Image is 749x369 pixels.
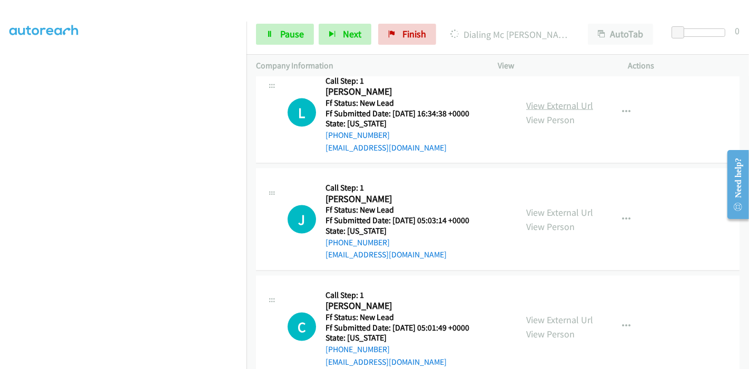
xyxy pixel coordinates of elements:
div: The call is yet to be attempted [288,313,316,341]
a: View Person [526,328,575,340]
h5: State: [US_STATE] [326,118,469,129]
p: View [498,59,609,72]
div: The call is yet to be attempted [288,205,316,234]
h5: Call Step: 1 [326,183,469,193]
a: View Person [526,114,575,126]
h5: Ff Submitted Date: [DATE] 05:01:49 +0000 [326,323,469,333]
a: [EMAIL_ADDRESS][DOMAIN_NAME] [326,250,447,260]
a: [PHONE_NUMBER] [326,344,390,354]
p: Company Information [256,59,479,72]
a: [PHONE_NUMBER] [326,130,390,140]
a: View External Url [526,314,593,326]
h2: [PERSON_NAME] [326,193,469,205]
h1: C [288,313,316,341]
div: 0 [735,24,740,38]
div: Delay between calls (in seconds) [677,28,725,37]
a: View External Url [526,206,593,218]
h2: [PERSON_NAME] [326,300,469,312]
div: The call is yet to be attempted [288,98,316,127]
span: Finish [402,28,426,40]
a: [PHONE_NUMBER] [326,237,390,247]
h2: [PERSON_NAME] [326,86,469,98]
h5: Ff Status: New Lead [326,205,469,215]
a: [EMAIL_ADDRESS][DOMAIN_NAME] [326,143,447,153]
a: Pause [256,24,314,45]
a: View Person [526,221,575,233]
h5: Ff Status: New Lead [326,312,469,323]
button: AutoTab [588,24,653,45]
h5: Call Step: 1 [326,290,469,301]
h5: Ff Submitted Date: [DATE] 16:34:38 +0000 [326,108,469,119]
h5: State: [US_STATE] [326,226,469,236]
a: View External Url [526,99,593,112]
a: [EMAIL_ADDRESS][DOMAIN_NAME] [326,357,447,367]
h5: Ff Status: New Lead [326,98,469,108]
a: Finish [378,24,436,45]
p: Dialing Mc [PERSON_NAME] [450,27,569,42]
h1: J [288,205,316,234]
h5: State: [US_STATE] [326,333,469,343]
span: Next [343,28,361,40]
span: Pause [280,28,304,40]
h5: Ff Submitted Date: [DATE] 05:03:14 +0000 [326,215,469,226]
iframe: Resource Center [719,143,749,226]
button: Next [319,24,371,45]
p: Actions [628,59,740,72]
h5: Call Step: 1 [326,76,469,86]
h1: L [288,98,316,127]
